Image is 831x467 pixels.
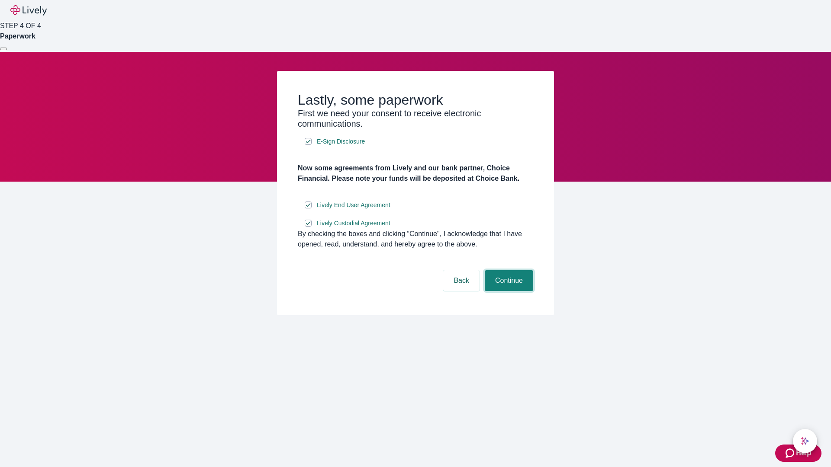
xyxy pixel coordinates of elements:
[317,201,390,210] span: Lively End User Agreement
[298,92,533,108] h2: Lastly, some paperwork
[317,219,390,228] span: Lively Custodial Agreement
[796,448,811,458] span: Help
[793,429,817,453] button: chat
[298,163,533,184] h4: Now some agreements from Lively and our bank partner, Choice Financial. Please note your funds wi...
[315,200,392,211] a: e-sign disclosure document
[485,270,533,291] button: Continue
[786,448,796,458] svg: Zendesk support icon
[317,137,365,146] span: E-Sign Disclosure
[801,437,809,445] svg: Lively AI Assistant
[315,218,392,229] a: e-sign disclosure document
[10,5,47,16] img: Lively
[315,136,367,147] a: e-sign disclosure document
[298,229,533,249] div: By checking the boxes and clicking “Continue", I acknowledge that I have opened, read, understand...
[298,108,533,129] h3: First we need your consent to receive electronic communications.
[775,445,821,462] button: Zendesk support iconHelp
[443,270,480,291] button: Back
